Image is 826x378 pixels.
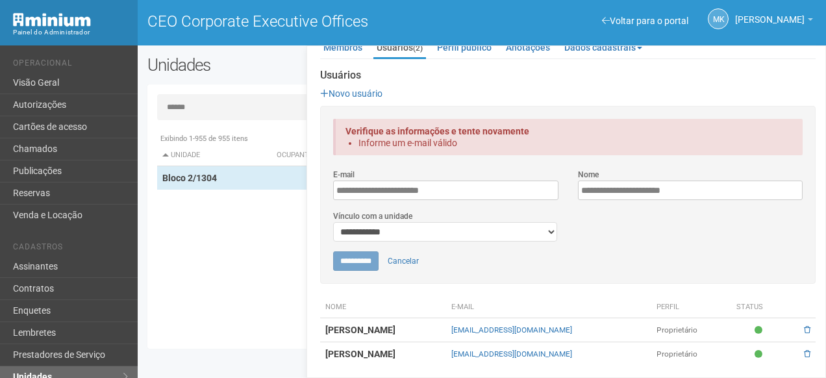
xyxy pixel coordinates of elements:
h2: Unidades [147,55,415,75]
span: Ativo [755,325,766,336]
a: Membros [320,38,366,57]
a: Anotações [503,38,553,57]
th: Nome [320,297,446,318]
td: Proprietário [651,342,732,366]
a: Usuários(2) [373,38,426,59]
small: (2) [413,44,423,53]
th: Perfil [651,297,732,318]
strong: Bloco 2/1304 [162,173,217,183]
td: Proprietário [651,318,732,342]
strong: Usuários [320,69,816,81]
a: [EMAIL_ADDRESS][DOMAIN_NAME] [451,325,572,334]
a: [PERSON_NAME] [735,16,813,27]
a: Dados cadastrais [561,38,645,57]
div: Painel do Administrador [13,27,128,38]
li: Operacional [13,58,128,72]
strong: [PERSON_NAME] [325,325,395,335]
div: Exibindo 1-955 de 955 itens [157,133,807,145]
span: Marcela Kunz [735,2,805,25]
a: Voltar para o portal [602,16,688,26]
a: Novo usuário [320,88,382,99]
strong: Verifique as informações e tente novamente [345,126,529,136]
span: Ativo [755,349,766,360]
li: Cadastros [13,242,128,256]
a: MK [708,8,729,29]
label: Nome [578,169,599,181]
a: Perfil público [434,38,495,57]
img: Minium [13,13,91,27]
th: Unidade: activate to sort column descending [157,145,271,166]
label: Vínculo com a unidade [333,210,412,222]
h1: CEO Corporate Executive Offices [147,13,472,30]
label: E-mail [333,169,355,181]
th: Ocupante: activate to sort column ascending [271,145,586,166]
li: Informe um e-mail válido [358,137,780,149]
th: E-mail [446,297,651,318]
a: Cancelar [381,251,426,271]
strong: [PERSON_NAME] [325,349,395,359]
a: [EMAIL_ADDRESS][DOMAIN_NAME] [451,349,572,359]
th: Status [731,297,789,318]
